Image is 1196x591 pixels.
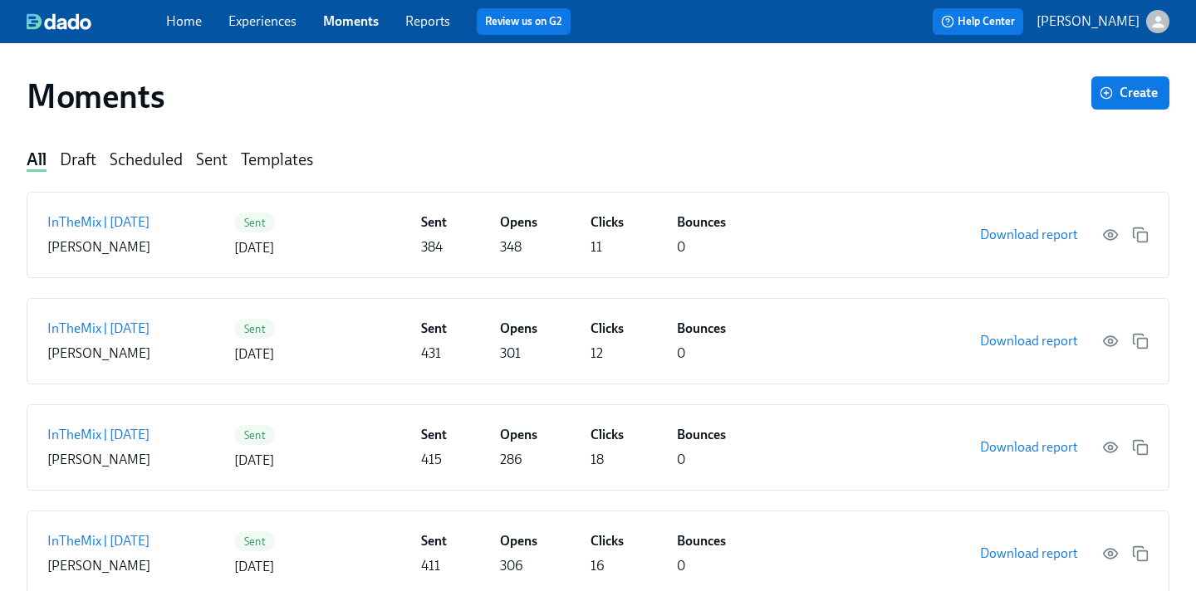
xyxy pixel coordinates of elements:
[47,426,149,444] p: InTheMix | [DATE]
[591,557,605,575] p: 16
[485,13,562,30] a: Review us on G2
[591,238,602,256] p: 11
[677,451,685,469] p: 0
[500,320,537,338] h6: Opens
[110,149,183,172] button: Scheduled
[980,227,1077,243] span: Download report
[234,452,274,470] p: [DATE]
[27,149,47,172] button: All
[323,13,379,29] a: Moments
[933,8,1023,35] button: Help Center
[677,213,726,232] h6: Bounces
[677,320,726,338] h6: Bounces
[234,429,275,442] span: Sent
[1102,333,1119,349] button: View
[241,149,313,172] button: Templates
[677,238,685,256] p: 0
[421,557,440,575] p: 411
[500,213,537,232] h6: Opens
[477,8,571,35] button: Review us on G2
[500,557,523,575] p: 306
[196,149,228,172] button: Sent
[591,451,604,469] p: 18
[500,532,537,550] h6: Opens
[1102,439,1119,456] button: View
[47,344,150,363] p: [PERSON_NAME]
[234,323,275,335] span: Sent
[500,344,521,363] p: 301
[60,149,96,172] button: Draft
[677,532,726,550] h6: Bounces
[421,426,447,444] h6: Sent
[421,238,443,256] p: 384
[500,238,522,256] p: 348
[980,439,1077,456] span: Download report
[27,404,1169,491] a: InTheMix | [DATE][PERSON_NAME]Sent[DATE]Sent415Opens286Clicks18Bounces0Download report
[968,218,1089,252] button: Download report
[980,333,1077,349] span: Download report
[1102,227,1119,243] button: View
[421,320,447,338] h6: Sent
[1091,76,1169,110] button: Create
[968,537,1089,570] button: Download report
[968,431,1089,464] button: Download report
[27,76,164,116] h1: Moments
[27,13,166,30] a: dado
[1103,85,1158,101] span: Create
[228,13,297,29] a: Experiences
[405,13,450,29] a: Reports
[980,545,1077,562] span: Download report
[1037,12,1140,31] p: [PERSON_NAME]
[591,532,624,550] h6: Clicks
[47,213,149,232] p: InTheMix | [DATE]
[47,532,149,550] p: InTheMix | [DATE]
[234,558,274,576] p: [DATE]
[1132,545,1149,562] button: Duplicate
[234,345,274,364] p: [DATE]
[1132,333,1149,349] button: Duplicate
[677,557,685,575] p: 0
[500,426,537,444] h6: Opens
[27,13,91,30] img: dado
[968,325,1089,358] button: Download report
[1132,227,1149,243] button: Duplicate
[677,344,685,363] p: 0
[941,13,1015,30] span: Help Center
[47,320,149,338] p: InTheMix | [DATE]
[591,426,624,444] h6: Clicks
[421,213,447,232] h6: Sent
[234,535,275,548] span: Sent
[421,451,442,469] p: 415
[47,557,150,575] p: [PERSON_NAME]
[421,532,447,550] h6: Sent
[234,217,275,229] span: Sent
[421,344,441,363] p: 431
[27,192,1169,278] a: InTheMix | [DATE][PERSON_NAME]Sent[DATE]Sent384Opens348Clicks11Bounces0Download report
[47,451,150,469] p: [PERSON_NAME]
[591,320,624,338] h6: Clicks
[166,13,202,29] a: Home
[47,238,150,256] p: [PERSON_NAME]
[591,213,624,232] h6: Clicks
[1037,10,1169,33] button: [PERSON_NAME]
[27,298,1169,384] a: InTheMix | [DATE][PERSON_NAME]Sent[DATE]Sent431Opens301Clicks12Bounces0Download report
[1132,439,1149,456] button: Duplicate
[1102,545,1119,562] button: View
[500,451,522,469] p: 286
[234,239,274,257] p: [DATE]
[677,426,726,444] h6: Bounces
[591,344,603,363] p: 12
